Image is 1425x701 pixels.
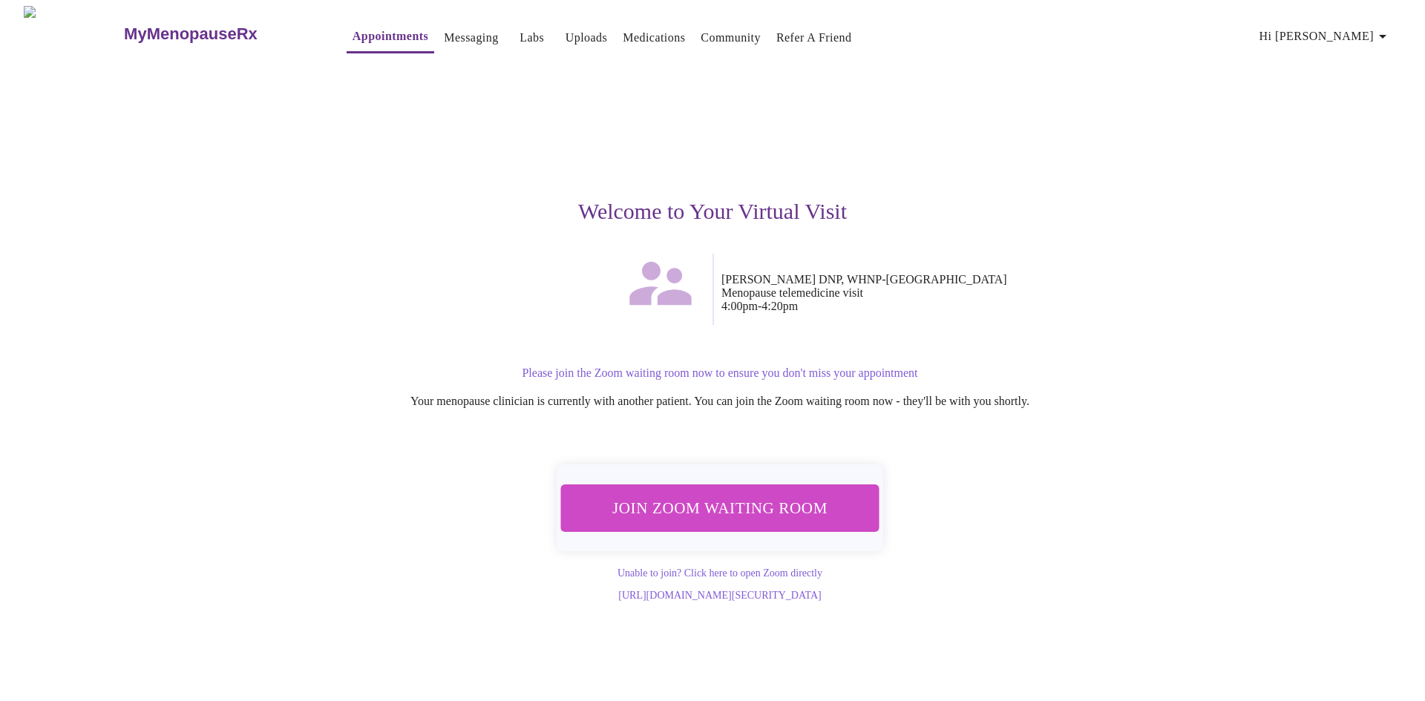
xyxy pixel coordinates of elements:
[776,27,852,48] a: Refer a Friend
[255,199,1170,224] h3: Welcome to Your Virtual Visit
[721,273,1170,313] p: [PERSON_NAME] DNP, WHNP-[GEOGRAPHIC_DATA] Menopause telemedicine visit 4:00pm - 4:20pm
[580,494,859,521] span: Join Zoom Waiting Room
[508,23,556,53] button: Labs
[520,27,544,48] a: Labs
[24,6,122,62] img: MyMenopauseRx Logo
[270,366,1170,380] p: Please join the Zoom waiting room now to ensure you don't miss your appointment
[701,27,761,48] a: Community
[560,23,614,53] button: Uploads
[770,23,858,53] button: Refer a Friend
[566,27,608,48] a: Uploads
[561,484,879,531] button: Join Zoom Waiting Room
[1259,26,1392,47] span: Hi [PERSON_NAME]
[617,23,691,53] button: Medications
[618,590,821,601] a: [URL][DOMAIN_NAME][SECURITY_DATA]
[623,27,685,48] a: Medications
[444,27,498,48] a: Messaging
[617,567,822,579] a: Unable to join? Click here to open Zoom directly
[270,395,1170,408] p: Your menopause clinician is currently with another patient. You can join the Zoom waiting room no...
[1254,22,1398,51] button: Hi [PERSON_NAME]
[122,8,317,60] a: MyMenopauseRx
[695,23,767,53] button: Community
[124,24,258,44] h3: MyMenopauseRx
[353,26,428,47] a: Appointments
[438,23,504,53] button: Messaging
[347,22,434,53] button: Appointments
